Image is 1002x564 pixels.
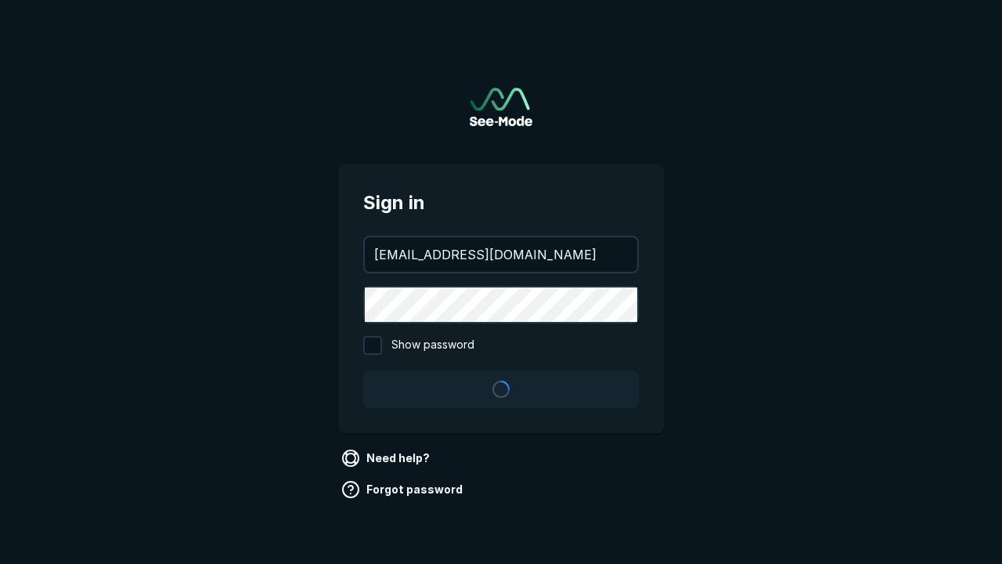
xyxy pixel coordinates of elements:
a: Go to sign in [470,88,532,126]
a: Forgot password [338,477,469,502]
input: your@email.com [365,237,637,272]
span: Show password [391,336,474,355]
img: See-Mode Logo [470,88,532,126]
a: Need help? [338,446,436,471]
span: Sign in [363,189,639,217]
